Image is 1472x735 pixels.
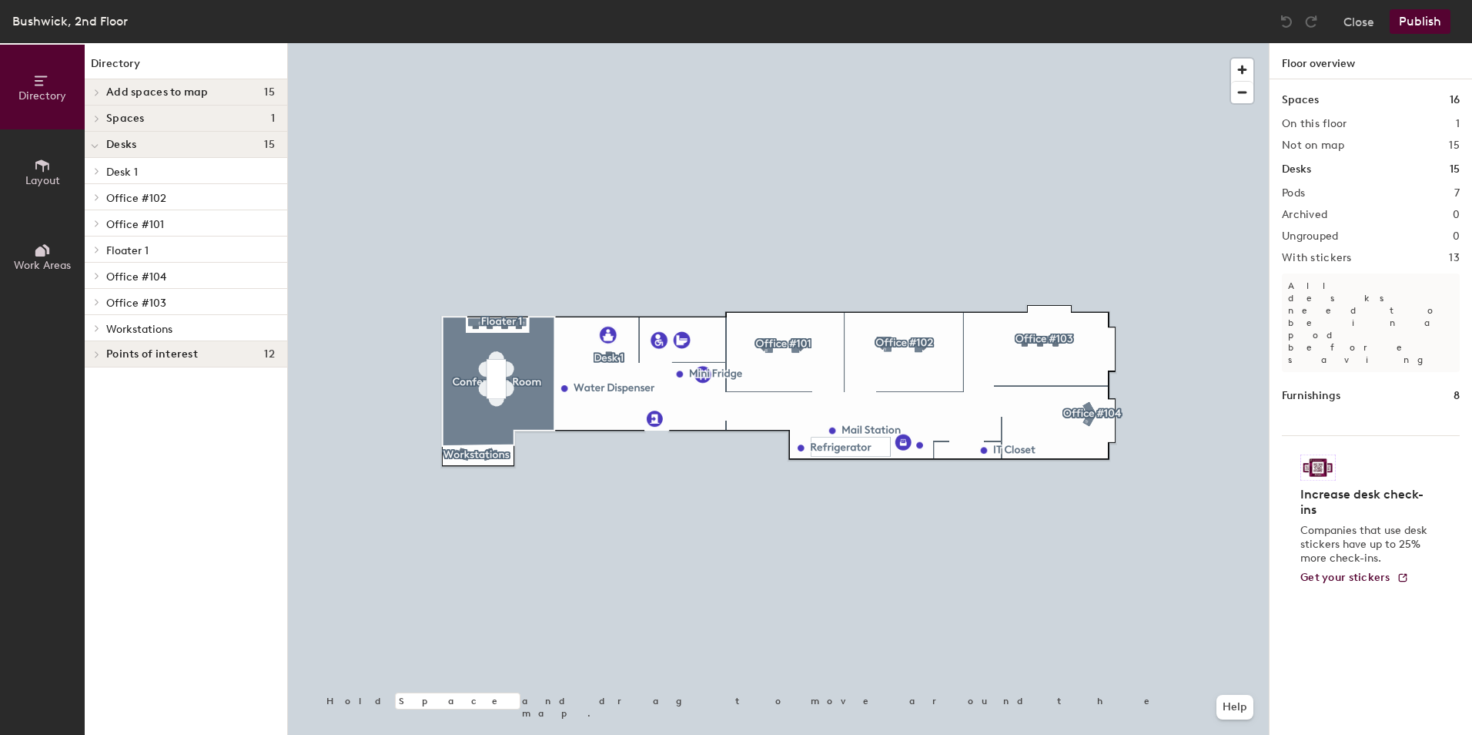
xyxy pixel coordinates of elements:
[1300,487,1432,518] h4: Increase desk check-ins
[1300,572,1409,585] a: Get your stickers
[1216,695,1253,720] button: Help
[106,112,145,125] span: Spaces
[1343,9,1374,34] button: Close
[1282,161,1311,178] h1: Desks
[1453,230,1460,243] h2: 0
[106,348,198,361] span: Points of interest
[264,348,275,361] span: 12
[1282,388,1340,404] h1: Furnishings
[1450,161,1460,178] h1: 15
[1454,388,1460,404] h1: 8
[264,139,275,151] span: 15
[1282,230,1339,243] h2: Ungrouped
[106,86,209,99] span: Add spaces to map
[1449,252,1460,264] h2: 13
[264,86,275,99] span: 15
[25,174,60,187] span: Layout
[106,166,138,179] span: Desk 1
[14,259,71,272] span: Work Areas
[1450,92,1460,109] h1: 16
[1300,571,1390,584] span: Get your stickers
[106,323,172,336] span: Workstations
[1282,92,1319,109] h1: Spaces
[1300,524,1432,566] p: Companies that use desk stickers have up to 25% more check-ins.
[12,12,128,31] div: Bushwick, 2nd Floor
[1282,118,1347,130] h2: On this floor
[106,139,136,151] span: Desks
[1282,252,1352,264] h2: With stickers
[1454,187,1460,200] h2: 7
[1449,139,1460,152] h2: 15
[1453,209,1460,221] h2: 0
[1282,274,1460,372] p: All desks need to be in a pod before saving
[18,89,66,102] span: Directory
[106,218,164,231] span: Office #101
[106,297,166,310] span: Office #103
[1282,209,1327,221] h2: Archived
[106,244,149,257] span: Floater 1
[106,192,166,205] span: Office #102
[106,270,166,284] span: Office #104
[1456,118,1460,130] h2: 1
[85,55,287,79] h1: Directory
[1303,14,1319,29] img: Redo
[1390,9,1450,34] button: Publish
[1300,455,1336,481] img: Sticker logo
[1282,187,1305,200] h2: Pods
[1282,139,1344,152] h2: Not on map
[1279,14,1294,29] img: Undo
[1270,43,1472,79] h1: Floor overview
[271,112,275,125] span: 1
